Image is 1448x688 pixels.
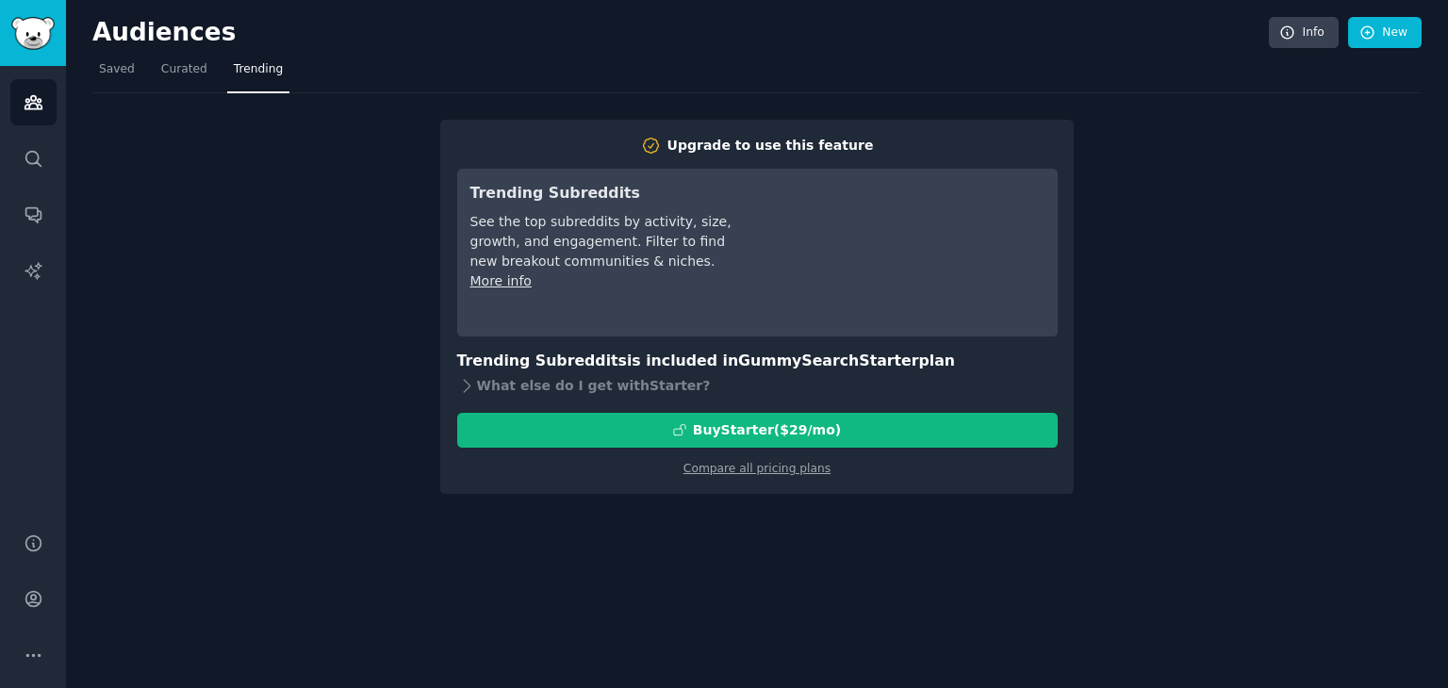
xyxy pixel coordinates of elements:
span: Curated [161,61,207,78]
a: More info [470,273,532,288]
div: Upgrade to use this feature [667,136,874,156]
h3: Trending Subreddits [470,182,735,205]
iframe: YouTube video player [762,182,1045,323]
a: Saved [92,55,141,93]
a: New [1348,17,1422,49]
div: See the top subreddits by activity, size, growth, and engagement. Filter to find new breakout com... [470,212,735,271]
a: Trending [227,55,289,93]
a: Curated [155,55,214,93]
h2: Audiences [92,18,1269,48]
span: Trending [234,61,283,78]
span: Saved [99,61,135,78]
button: BuyStarter($29/mo) [457,413,1058,448]
div: Buy Starter ($ 29 /mo ) [693,420,841,440]
a: Compare all pricing plans [683,462,831,475]
div: What else do I get with Starter ? [457,373,1058,400]
span: GummySearch Starter [738,352,918,369]
h3: Trending Subreddits is included in plan [457,350,1058,373]
a: Info [1269,17,1339,49]
img: GummySearch logo [11,17,55,50]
